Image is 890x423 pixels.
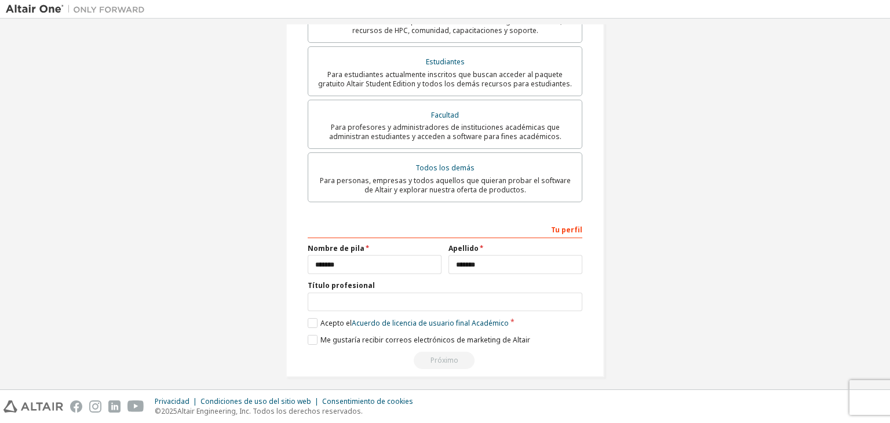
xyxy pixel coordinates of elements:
[155,406,161,416] font: ©
[328,16,562,35] font: Para clientes existentes que buscan acceder a descargas de software, recursos de HPC, comunidad, ...
[177,406,363,416] font: Altair Engineering, Inc. Todos los derechos reservados.
[70,400,82,413] img: facebook.svg
[329,122,561,141] font: Para profesores y administradores de instituciones académicas que administran estudiantes y acced...
[155,396,189,406] font: Privacidad
[89,400,101,413] img: instagram.svg
[322,396,413,406] font: Consentimiento de cookies
[431,110,459,120] font: Facultad
[318,70,572,89] font: Para estudiantes actualmente inscritos que buscan acceder al paquete gratuito Altair Student Edit...
[472,318,509,328] font: Académico
[161,406,177,416] font: 2025
[352,318,470,328] font: Acuerdo de licencia de usuario final
[308,352,582,369] div: Read and acccept EULA to continue
[308,243,364,253] font: Nombre de pila
[320,335,530,345] font: Me gustaría recibir correos electrónicos de marketing de Altair
[320,176,571,195] font: Para personas, empresas y todos aquellos que quieran probar el software de Altair y explorar nues...
[308,280,375,290] font: Título profesional
[448,243,479,253] font: Apellido
[415,163,475,173] font: Todos los demás
[3,400,63,413] img: altair_logo.svg
[551,225,582,235] font: Tu perfil
[320,318,352,328] font: Acepto el
[6,3,151,15] img: Altair Uno
[108,400,121,413] img: linkedin.svg
[426,57,465,67] font: Estudiantes
[127,400,144,413] img: youtube.svg
[200,396,311,406] font: Condiciones de uso del sitio web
